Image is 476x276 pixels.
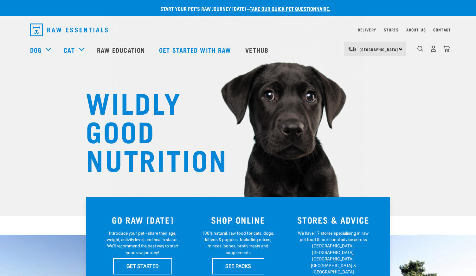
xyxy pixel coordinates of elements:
[360,48,398,50] span: [GEOGRAPHIC_DATA]
[406,29,426,31] a: About Us
[384,29,399,31] a: Stores
[433,29,451,31] a: Contact
[289,215,377,225] h3: STORES & ADVICE
[106,230,180,256] p: Introduce your pet—share their age, weight, activity level, and health status. We'll recommend th...
[239,37,276,63] a: Vethub
[153,37,239,63] a: Get started with Raw
[296,230,370,275] p: We have 17 stores specialising in raw pet food & nutritional advice across [GEOGRAPHIC_DATA], [GE...
[194,215,282,225] h3: SHOP ONLINE
[358,29,376,31] a: Delivery
[443,45,450,52] img: home-icon@2x.png
[201,230,275,256] p: 100% natural, raw food for cats, dogs, kittens & puppies. Including mixes, minces, bones, broth, ...
[30,24,108,36] img: Raw Essentials Logo
[25,21,451,39] nav: dropdown navigation
[417,46,423,52] img: home-icon-1@2x.png
[86,87,213,173] h1: WILDLY GOOD NUTRITION
[212,258,264,274] a: SEE PACKS
[30,45,42,55] a: Dog
[99,215,187,225] h3: GO RAW [DATE]
[250,7,330,10] a: take our quick pet questionnaire.
[348,46,357,52] img: van-moving.png
[430,45,437,52] img: user.png
[64,45,74,55] a: Cat
[91,37,153,63] a: Raw Education
[113,258,172,274] a: GET STARTED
